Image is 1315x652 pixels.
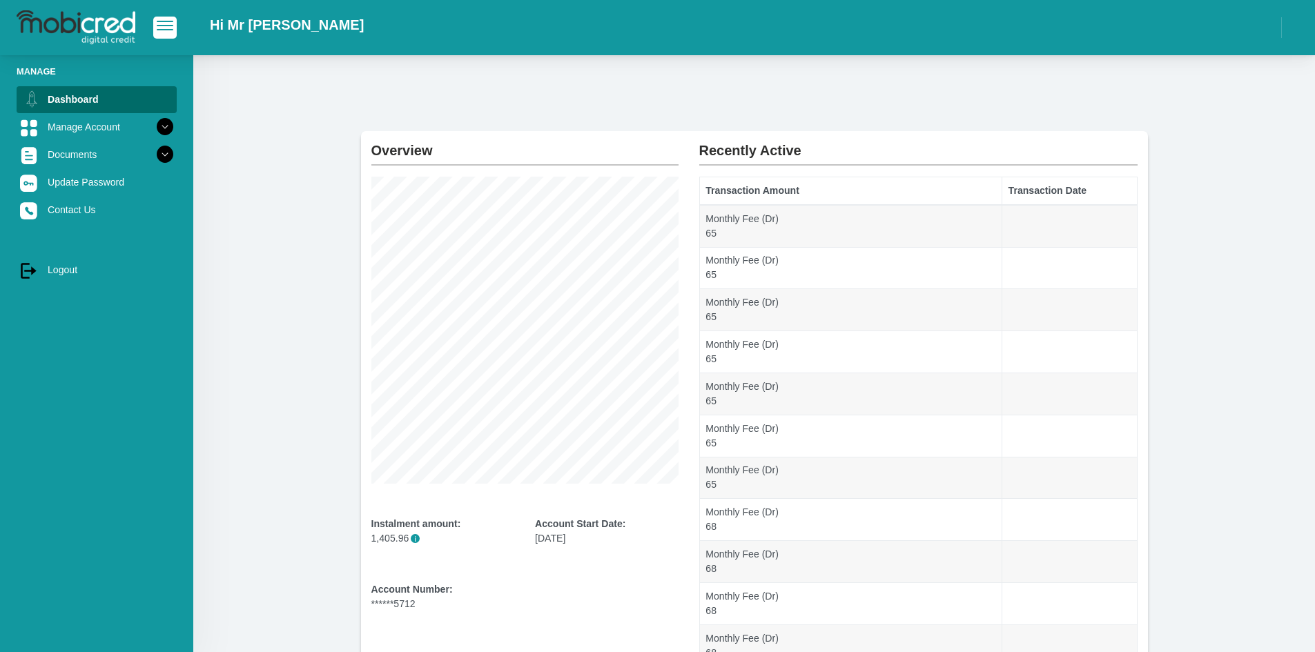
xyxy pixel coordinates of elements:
b: Account Number: [371,584,453,595]
th: Transaction Amount [699,177,1002,205]
a: Update Password [17,169,177,195]
a: Logout [17,257,177,283]
td: Monthly Fee (Dr) 65 [699,289,1002,331]
td: Monthly Fee (Dr) 65 [699,205,1002,247]
td: Monthly Fee (Dr) 65 [699,415,1002,457]
h2: Hi Mr [PERSON_NAME] [210,17,364,33]
td: Monthly Fee (Dr) 65 [699,247,1002,289]
p: 1,405.96 [371,531,515,546]
b: Instalment amount: [371,518,461,529]
td: Monthly Fee (Dr) 65 [699,373,1002,415]
li: Manage [17,65,177,78]
a: Dashboard [17,86,177,112]
td: Monthly Fee (Dr) 68 [699,499,1002,541]
td: Monthly Fee (Dr) 68 [699,541,1002,583]
th: Transaction Date [1002,177,1137,205]
div: [DATE] [535,517,679,546]
a: Documents [17,141,177,168]
a: Manage Account [17,114,177,140]
td: Monthly Fee (Dr) 65 [699,331,1002,373]
h2: Recently Active [699,131,1138,159]
b: Account Start Date: [535,518,625,529]
td: Monthly Fee (Dr) 65 [699,457,1002,499]
h2: Overview [371,131,679,159]
a: Contact Us [17,197,177,223]
img: logo-mobicred.svg [17,10,135,45]
td: Monthly Fee (Dr) 68 [699,583,1002,625]
span: i [411,534,420,543]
